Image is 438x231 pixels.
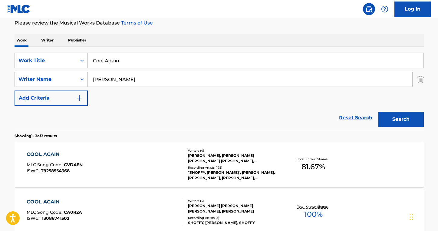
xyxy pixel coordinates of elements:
[188,216,279,220] div: Recording Artists ( 3 )
[27,162,64,167] span: MLC Song Code :
[15,19,424,27] p: Please review the Musical Works Database
[297,204,330,209] p: Total Known Shares:
[378,112,424,127] button: Search
[41,216,69,221] span: T3086741502
[188,165,279,170] div: Recording Artists ( 175 )
[188,203,279,214] div: [PERSON_NAME] [PERSON_NAME] [PERSON_NAME], [PERSON_NAME]
[379,3,391,15] div: Help
[188,170,279,181] div: "SHOFFY, [PERSON_NAME]", [PERSON_NAME], [PERSON_NAME], [PERSON_NAME], [PERSON_NAME], [PERSON_NAME...
[15,53,424,130] form: Search Form
[188,199,279,203] div: Writers ( 3 )
[410,208,413,226] div: Drag
[27,151,83,158] div: COOL AGAIN
[304,209,323,220] span: 100 %
[27,168,41,173] span: ISWC :
[41,168,70,173] span: T9258554368
[365,5,373,13] img: search
[15,133,57,139] p: Showing 1 - 3 of 3 results
[15,34,28,47] p: Work
[188,148,279,153] div: Writers ( 4 )
[18,76,73,83] div: Writer Name
[408,202,438,231] iframe: Chat Widget
[297,157,330,161] p: Total Known Shares:
[27,198,82,206] div: COOL AGAIN
[381,5,388,13] img: help
[394,2,431,17] a: Log In
[76,94,83,102] img: 9d2ae6d4665cec9f34b9.svg
[18,57,73,64] div: Work Title
[66,34,88,47] p: Publisher
[15,142,424,187] a: COOL AGAINMLC Song Code:CVD4ENISWC:T9258554368Writers (4)[PERSON_NAME], [PERSON_NAME] [PERSON_NAM...
[120,20,153,26] a: Terms of Use
[417,72,424,87] img: Delete Criterion
[363,3,375,15] a: Public Search
[64,210,82,215] span: CA0R2A
[336,111,375,124] a: Reset Search
[188,220,279,226] div: SHOFFY, [PERSON_NAME], SHOFFY
[301,161,325,172] span: 81.67 %
[27,216,41,221] span: ISWC :
[15,91,88,106] button: Add Criteria
[188,153,279,164] div: [PERSON_NAME], [PERSON_NAME] [PERSON_NAME] [PERSON_NAME], [PERSON_NAME]
[64,162,83,167] span: CVD4EN
[7,5,31,13] img: MLC Logo
[27,210,64,215] span: MLC Song Code :
[39,34,55,47] p: Writer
